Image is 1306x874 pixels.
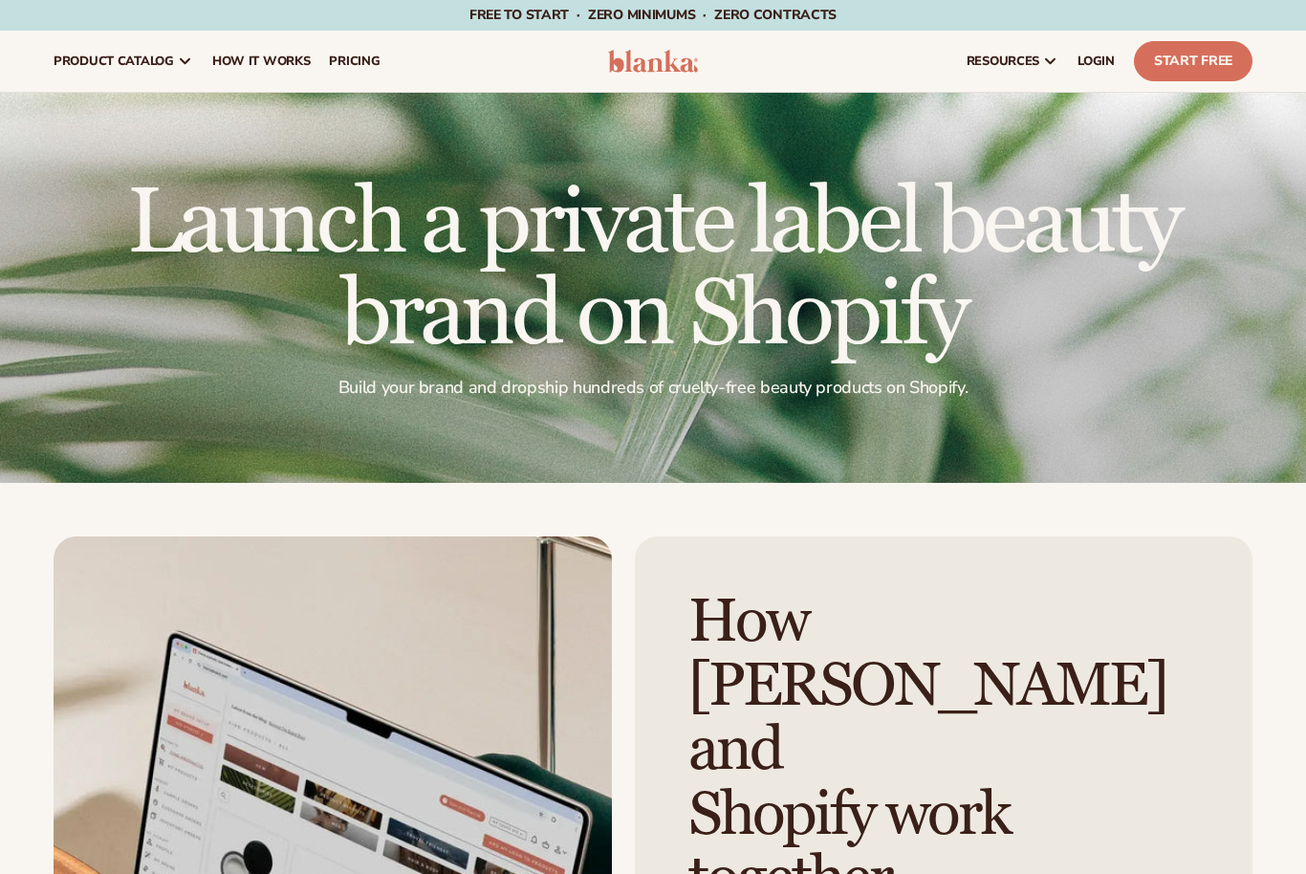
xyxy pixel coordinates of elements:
[469,6,837,24] span: Free to start · ZERO minimums · ZERO contracts
[1077,54,1115,69] span: LOGIN
[54,54,174,69] span: product catalog
[203,31,320,92] a: How It Works
[319,31,389,92] a: pricing
[54,178,1252,361] h1: Launch a private label beauty brand on Shopify
[329,54,380,69] span: pricing
[967,54,1039,69] span: resources
[44,31,203,92] a: product catalog
[54,377,1252,399] p: Build your brand and dropship hundreds of cruelty-free beauty products on Shopify.
[608,50,698,73] img: logo
[957,31,1068,92] a: resources
[1134,41,1252,81] a: Start Free
[212,54,311,69] span: How It Works
[1068,31,1124,92] a: LOGIN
